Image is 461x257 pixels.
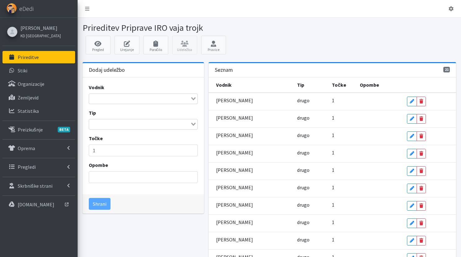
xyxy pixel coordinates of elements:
p: Stiki [18,67,27,74]
a: PreizkušnjeBETA [2,123,75,136]
p: Oprema [18,145,35,151]
span: drugo [297,149,310,156]
p: [DOMAIN_NAME] [18,201,54,208]
td: [PERSON_NAME] [209,162,293,180]
a: [DOMAIN_NAME] [2,198,75,211]
a: Stiki [2,64,75,77]
th: Vodnik [209,77,293,93]
a: Zemljevid [2,91,75,104]
span: 1 [332,132,334,138]
span: drugo [297,236,310,243]
label: Tip [89,109,96,117]
a: Poročilo [143,36,168,54]
span: drugo [297,167,310,173]
label: Vodnik [89,84,104,91]
p: Pregledi [18,164,36,170]
p: Prireditve [18,54,39,60]
a: [PERSON_NAME] [20,24,61,32]
th: Tip [293,77,328,93]
p: Zemljevid [18,94,38,101]
a: Pravice [201,36,226,54]
span: 1 [332,167,334,173]
span: 1 [332,219,334,225]
div: Search for option [89,94,198,104]
span: 1 [332,184,334,190]
span: drugo [297,219,310,225]
span: eDedi [19,4,34,13]
td: [PERSON_NAME] [209,232,293,249]
a: Statistika [2,105,75,117]
td: [PERSON_NAME] [209,180,293,197]
p: Organizacije [18,81,44,87]
span: BETA [58,127,70,132]
span: 21 [443,67,450,72]
img: eDedi [7,3,17,13]
input: Search for option [90,121,190,128]
div: Search for option [89,119,198,130]
a: KD [GEOGRAPHIC_DATA] [20,32,61,39]
td: [PERSON_NAME] [209,197,293,214]
h3: Dodaj udeležbo [89,67,125,73]
input: Search for option [90,95,190,103]
h1: Prireditev Priprave IRO vaja trojk [83,22,267,33]
button: Shrani [89,198,111,210]
span: drugo [297,202,310,208]
td: [PERSON_NAME] [209,145,293,162]
span: 1 [332,115,334,121]
span: drugo [297,184,310,190]
p: Skrbniške strani [18,183,52,189]
h3: Seznam [215,67,233,73]
th: Točke [328,77,356,93]
span: 1 [332,236,334,243]
td: [PERSON_NAME] [209,127,293,145]
label: Točke [89,135,103,142]
span: 1 [332,202,334,208]
a: Oprema [2,142,75,154]
a: Pregledi [2,161,75,173]
span: drugo [297,132,310,138]
td: [PERSON_NAME] [209,110,293,127]
a: Pregled [86,36,111,54]
a: Prireditve [2,51,75,63]
th: Opombe [356,77,403,93]
small: KD [GEOGRAPHIC_DATA] [20,33,61,38]
label: Opombe [89,161,108,169]
p: Statistika [18,108,39,114]
p: Preizkušnje [18,126,43,133]
a: Organizacije [2,78,75,90]
span: 1 [332,149,334,156]
a: Urejanje [115,36,139,54]
span: drugo [297,97,310,103]
td: [PERSON_NAME] [209,93,293,110]
span: 1 [332,97,334,103]
td: [PERSON_NAME] [209,214,293,232]
a: Skrbniške strani [2,180,75,192]
span: drugo [297,115,310,121]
